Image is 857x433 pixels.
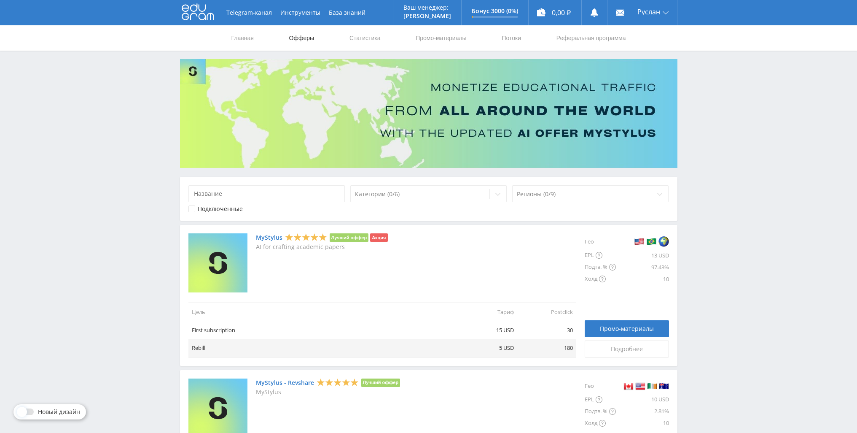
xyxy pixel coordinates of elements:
[285,233,327,242] div: 5 Stars
[616,417,669,429] div: 10
[198,206,243,212] div: Подключенные
[458,321,517,339] td: 15 USD
[585,417,616,429] div: Холд
[330,233,369,242] li: Лучший оффер
[403,13,451,19] p: [PERSON_NAME]
[361,379,400,387] li: Лучший оффер
[616,394,669,406] div: 10 USD
[616,261,669,273] div: 97.43%
[616,406,669,417] div: 2.81%
[585,406,616,417] div: Подтв. %
[585,273,616,285] div: Холд
[556,25,627,51] a: Реферальная программа
[517,339,576,357] td: 180
[415,25,467,51] a: Промо-материалы
[188,233,247,292] img: MyStylus
[349,25,381,51] a: Статистика
[403,4,451,11] p: Ваш менеджер:
[256,389,400,395] p: MyStylus
[188,321,458,339] td: First subscription
[288,25,315,51] a: Офферы
[188,339,458,357] td: Rebill
[256,234,282,241] a: MyStylus
[188,185,345,202] input: Название
[616,249,669,261] div: 13 USD
[585,341,669,357] a: Подробнее
[585,261,616,273] div: Подтв. %
[256,379,314,386] a: MyStylus - Revshare
[600,325,654,332] span: Промо-материалы
[616,273,669,285] div: 10
[472,8,518,14] p: Бонус 3000 (0%)
[585,249,616,261] div: EPL
[370,233,387,242] li: Акция
[188,303,458,321] td: Цель
[585,379,616,394] div: Гео
[458,339,517,357] td: 5 USD
[180,59,677,168] img: Banner
[38,409,80,415] span: Новый дизайн
[256,244,388,250] p: AI for crafting academic papers
[637,8,660,15] span: Руслан
[501,25,522,51] a: Потоки
[517,321,576,339] td: 30
[585,233,616,249] div: Гео
[458,303,517,321] td: Тариф
[585,320,669,337] a: Промо-материалы
[317,378,359,387] div: 5 Stars
[585,394,616,406] div: EPL
[231,25,255,51] a: Главная
[517,303,576,321] td: Postclick
[611,346,643,352] span: Подробнее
